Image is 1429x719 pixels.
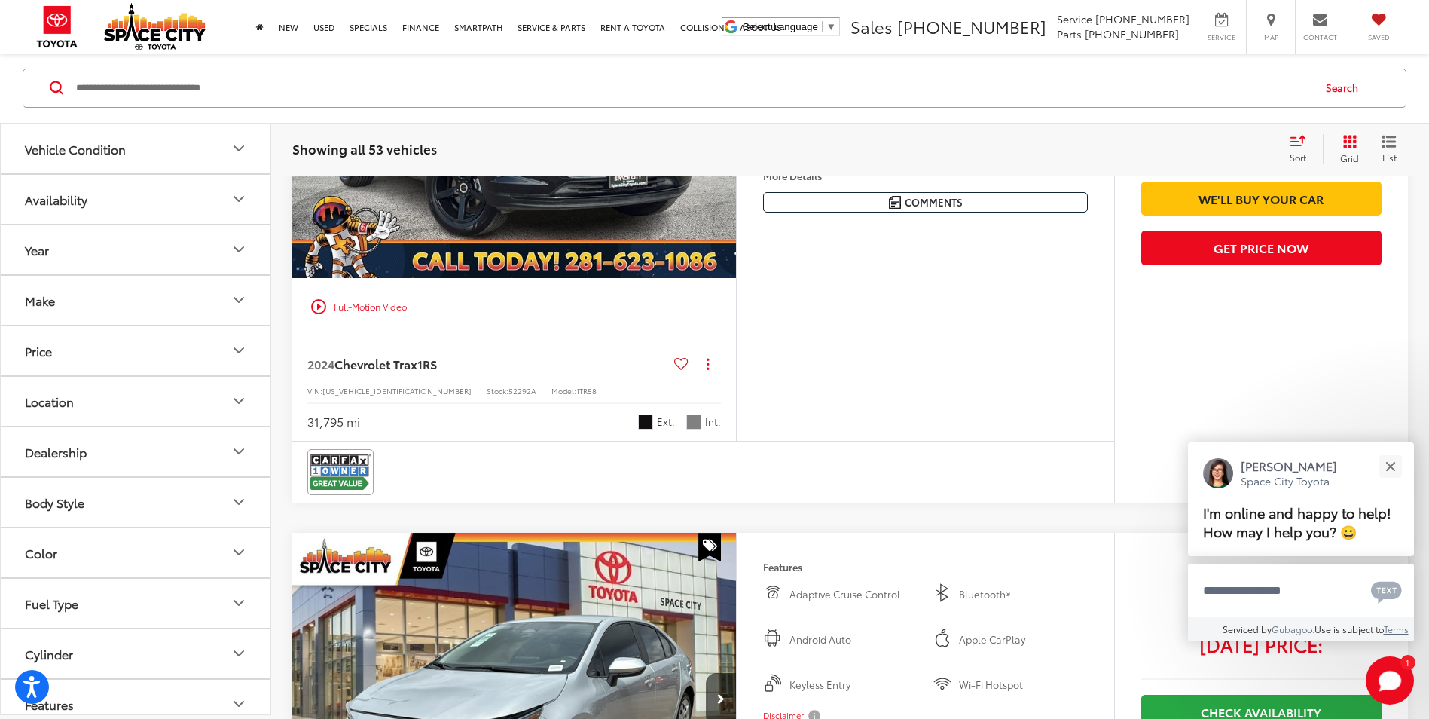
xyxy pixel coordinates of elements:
button: Actions [695,350,721,377]
span: Saved [1362,32,1395,42]
div: Vehicle Condition [230,140,248,158]
span: 52292A [508,385,536,396]
button: Chat with SMS [1366,574,1406,607]
div: Availability [230,191,248,209]
span: Wi-Fi Hotspot [959,678,1087,693]
span: Ext. [657,415,675,429]
div: Make [230,292,248,310]
span: Contact [1303,32,1337,42]
span: Showing all 53 vehicles [292,139,437,158]
svg: Start Chat [1366,656,1414,705]
span: I'm online and happy to help! How may I help you? 😀 [1203,503,1391,541]
span: Chevrolet Trax [334,355,417,372]
div: Body Style [25,495,84,509]
input: Search by Make, Model, or Keyword [75,70,1311,106]
button: List View [1370,134,1408,164]
div: Features [230,696,248,714]
textarea: Type your message [1188,564,1414,618]
div: Fuel Type [25,596,78,610]
span: 1RS [417,355,437,372]
div: Cylinder [230,645,248,663]
div: Fuel Type [230,595,248,613]
span: Sort [1290,151,1306,164]
span: Int. [705,415,721,429]
span: List [1382,151,1397,164]
button: Get Price Now [1141,231,1382,265]
button: Vehicle ConditionVehicle Condition [1,124,272,173]
span: Sales [850,14,893,38]
span: Service [1205,32,1238,42]
div: Color [230,544,248,562]
img: Space City Toyota [104,3,206,50]
button: Close [1374,450,1406,482]
p: [PERSON_NAME] [1241,457,1337,474]
span: 1TR58 [576,385,597,396]
img: CarFax One Owner [310,452,371,492]
span: dropdown dots [707,358,709,370]
button: Body StyleBody Style [1,478,272,527]
button: CylinderCylinder [1,629,272,678]
span: 1 [1406,659,1409,665]
span: Adaptive Cruise Control [789,587,918,602]
span: Special [698,533,721,561]
a: 2024Chevrolet Trax1RS [307,356,668,372]
span: [PHONE_NUMBER] [1095,11,1189,26]
span: Model: [551,385,576,396]
button: LocationLocation [1,377,272,426]
div: Features [25,697,74,711]
button: Comments [763,192,1088,213]
span: Parts [1057,26,1082,41]
button: YearYear [1,225,272,274]
img: Comments [889,196,901,209]
button: MakeMake [1,276,272,325]
span: Android Auto [789,632,918,647]
a: Select Language​ [743,21,836,32]
span: Keyless Entry [789,678,918,693]
span: Apple CarPlay [959,632,1087,647]
h4: More Details [763,170,1088,181]
div: Close[PERSON_NAME]Space City ToyotaI'm online and happy to help! How may I help you? 😀Type your m... [1188,442,1414,641]
span: Grid [1340,151,1359,164]
div: Availability [25,192,87,207]
span: Comments [905,195,963,210]
div: Location [25,394,74,408]
span: Select Language [743,21,818,32]
div: Year [25,243,49,257]
span: ▼ [826,21,836,32]
div: Make [25,293,55,307]
span: Service [1057,11,1092,26]
svg: Text [1371,580,1402,604]
span: Serviced by [1223,623,1272,635]
button: Toggle Chat Window [1366,656,1414,705]
span: Mosaic Black Metallic [638,415,653,430]
div: Location [230,393,248,411]
h4: Features [763,561,1088,572]
span: 2024 [307,355,334,372]
span: Stock: [487,385,508,396]
div: Color [25,546,57,560]
button: AvailabilityAvailability [1,175,272,224]
span: [US_VEHICLE_IDENTIFICATION_NUMBER] [322,385,472,396]
a: We'll Buy Your Car [1141,182,1382,216]
button: Grid View [1323,134,1370,164]
div: Price [230,342,248,360]
a: Gubagoo. [1272,623,1314,635]
button: Fuel TypeFuel Type [1,579,272,628]
button: Search [1311,69,1380,107]
div: Price [25,344,52,358]
div: Dealership [25,445,87,459]
a: Terms [1384,623,1409,635]
span: VIN: [307,385,322,396]
div: Year [230,241,248,259]
span: [DATE] Price: [1141,637,1382,652]
span: Bluetooth® [959,587,1087,602]
span: ​ [822,21,823,32]
button: Select sort value [1282,134,1323,164]
p: Space City Toyota [1241,474,1337,488]
span: [PHONE_NUMBER] [1085,26,1179,41]
button: PricePrice [1,326,272,375]
span: Map [1254,32,1287,42]
span: [PHONE_NUMBER] [897,14,1046,38]
div: Dealership [230,443,248,461]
